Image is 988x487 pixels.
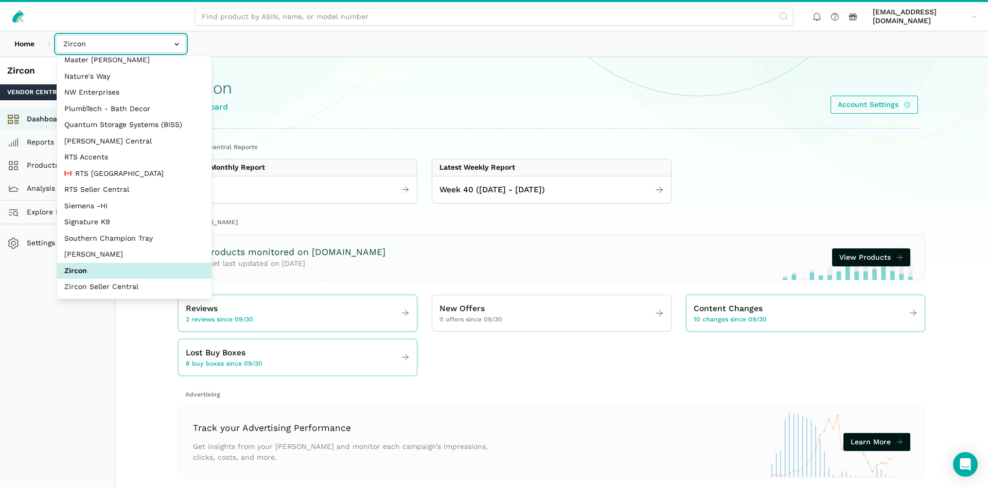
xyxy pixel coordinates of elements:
a: [EMAIL_ADDRESS][DOMAIN_NAME] [869,6,981,27]
button: Zircon [57,263,211,279]
button: Southern Champion Tray [57,230,211,247]
button: NW Enterprises [57,84,211,101]
span: Content Changes [694,302,763,315]
span: Vendor Central [7,88,64,97]
input: Find product by ASIN, name, or model number [195,8,793,26]
a: Content Changes 10 changes since 09/30 [686,299,925,328]
span: Learn More [851,437,891,447]
span: 10 changes since 09/30 [694,315,767,324]
h2: Vendor Central Reports [185,143,918,152]
a: Reviews 2 reviews since 09/30 [179,299,417,328]
button: Quantum Storage Systems (BISS) [57,117,211,133]
button: [PERSON_NAME] Central [57,133,211,150]
h3: Track your Advertising Performance [193,422,494,435]
a: Home [7,35,42,53]
button: PlumbTech - Bath Decor [57,101,211,117]
a: Learn More [843,433,911,451]
h2: Advertising [185,390,918,400]
button: [PERSON_NAME] [57,246,211,263]
div: Open Intercom Messenger [953,452,978,477]
button: Nature's Way [57,68,211,85]
a: [DATE] [179,180,417,200]
a: New Offers 0 offers since 09/30 [432,299,671,328]
div: Zircon [7,64,108,77]
span: 0 offers since 09/30 [439,315,502,324]
input: Zircon [56,35,186,53]
button: Master [PERSON_NAME] [57,52,211,68]
button: Siemens -HI [57,198,211,214]
span: [EMAIL_ADDRESS][DOMAIN_NAME] [873,8,968,26]
span: Lost Buy Boxes [186,347,245,359]
span: 8 buy boxes since 09/30 [186,359,262,369]
div: Latest Weekly Report [439,163,515,172]
a: Week 40 ([DATE] - [DATE]) [432,180,671,200]
span: Reviews [186,302,218,315]
a: Account Settings [831,96,919,114]
h3: 16 Products monitored on [DOMAIN_NAME] [193,246,385,259]
span: Week 40 ([DATE] - [DATE]) [439,184,545,196]
p: Get insights from your [PERSON_NAME] and monitor each campaign’s impressions, clicks, costs, and ... [193,441,494,463]
span: 2 reviews since 09/30 [186,315,253,324]
span: View Products [839,252,891,263]
a: Lost Buy Boxes 8 buy boxes since 09/30 [179,343,417,372]
a: View Products [832,248,911,266]
button: RTS [GEOGRAPHIC_DATA] [57,166,211,182]
div: Latest Monthly Report [186,163,265,172]
p: Dataset last updated on [DATE] [193,258,385,269]
button: RTS Seller Central [57,182,211,198]
span: Explore Data [11,206,72,219]
span: New Offers [439,302,485,315]
button: Signature K9 [57,214,211,230]
button: Zircon Seller Central [57,279,211,295]
button: RTS Accents [57,149,211,166]
h2: [DOMAIN_NAME] [185,218,918,227]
